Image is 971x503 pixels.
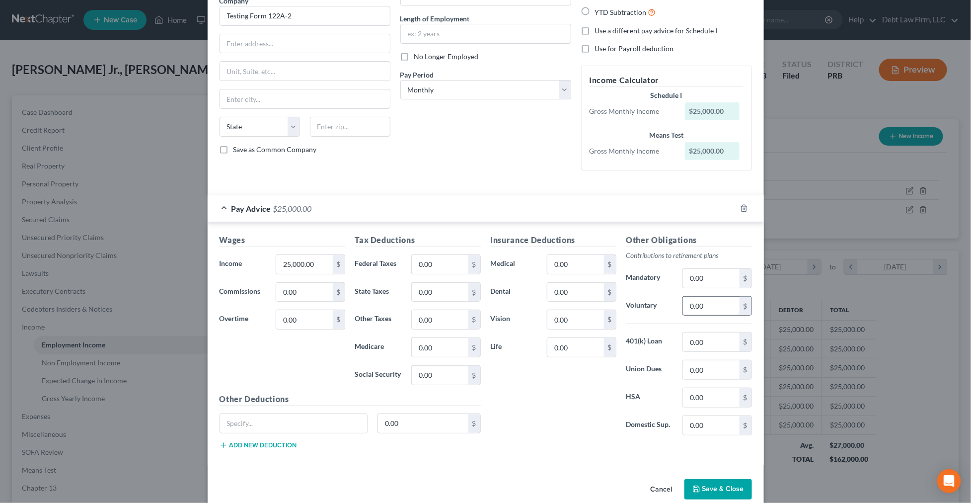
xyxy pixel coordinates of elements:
[590,90,744,100] div: Schedule I
[412,338,468,357] input: 0.00
[626,234,752,247] h5: Other Obligations
[604,338,616,357] div: $
[683,297,739,316] input: 0.00
[350,254,407,274] label: Federal Taxes
[468,255,480,274] div: $
[215,282,271,302] label: Commissions
[333,283,345,302] div: $
[276,310,332,329] input: 0.00
[220,414,368,433] input: Specify...
[685,102,740,120] div: $25,000.00
[220,6,390,26] input: Search company by name...
[740,416,751,435] div: $
[400,71,434,79] span: Pay Period
[468,283,480,302] div: $
[590,130,744,140] div: Means Test
[220,393,481,406] h5: Other Deductions
[333,310,345,329] div: $
[683,388,739,407] input: 0.00
[683,360,739,379] input: 0.00
[401,24,571,43] input: ex: 2 years
[414,52,479,61] span: No Longer Employed
[355,234,481,247] h5: Tax Deductions
[276,255,332,274] input: 0.00
[220,89,390,108] input: Enter city...
[468,310,480,329] div: $
[683,269,739,288] input: 0.00
[220,259,242,267] span: Income
[220,441,297,449] button: Add new deduction
[595,44,674,53] span: Use for Payroll deduction
[233,145,317,154] span: Save as Common Company
[486,254,542,274] label: Medical
[350,365,407,385] label: Social Security
[412,310,468,329] input: 0.00
[491,234,616,247] h5: Insurance Deductions
[547,255,603,274] input: 0.00
[350,282,407,302] label: State Taxes
[486,337,542,357] label: Life
[276,283,332,302] input: 0.00
[595,8,647,16] span: YTD Subtraction
[412,366,468,385] input: 0.00
[468,414,480,433] div: $
[740,388,751,407] div: $
[683,416,739,435] input: 0.00
[740,360,751,379] div: $
[547,310,603,329] input: 0.00
[310,117,390,137] input: Enter zip...
[585,106,680,116] div: Gross Monthly Income
[412,255,468,274] input: 0.00
[412,283,468,302] input: 0.00
[626,251,752,260] p: Contributions to retirement plans
[468,338,480,357] div: $
[685,142,740,160] div: $25,000.00
[350,337,407,357] label: Medicare
[547,338,603,357] input: 0.00
[468,366,480,385] div: $
[333,255,345,274] div: $
[740,269,751,288] div: $
[621,296,678,316] label: Voluntary
[215,310,271,330] label: Overtime
[595,26,718,35] span: Use a different pay advice for Schedule I
[220,234,345,247] h5: Wages
[273,204,312,213] span: $25,000.00
[585,146,680,156] div: Gross Monthly Income
[684,479,752,500] button: Save & Close
[621,332,678,352] label: 401(k) Loan
[604,310,616,329] div: $
[621,388,678,408] label: HSA
[400,13,470,24] label: Length of Employment
[621,360,678,380] label: Union Dues
[486,310,542,330] label: Vision
[590,74,744,86] h5: Income Calculator
[486,282,542,302] label: Dental
[604,283,616,302] div: $
[937,469,961,493] div: Open Intercom Messenger
[231,204,271,213] span: Pay Advice
[220,34,390,53] input: Enter address...
[547,283,603,302] input: 0.00
[683,333,739,351] input: 0.00
[740,333,751,351] div: $
[740,297,751,316] div: $
[378,414,468,433] input: 0.00
[220,62,390,81] input: Unit, Suite, etc...
[604,255,616,274] div: $
[350,310,407,330] label: Other Taxes
[621,268,678,288] label: Mandatory
[621,416,678,435] label: Domestic Sup.
[643,480,680,500] button: Cancel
